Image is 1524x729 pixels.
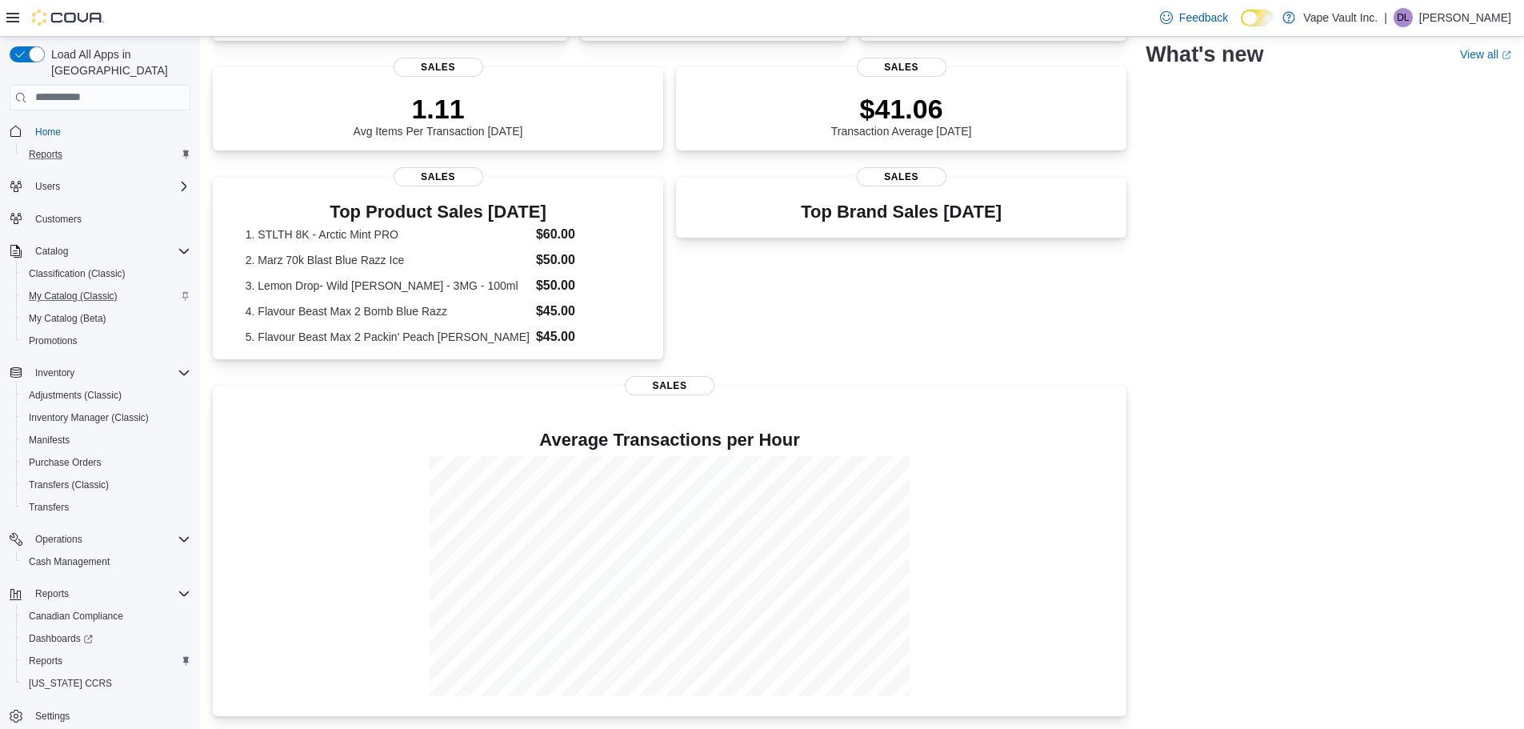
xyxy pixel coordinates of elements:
[22,331,190,350] span: Promotions
[29,177,66,196] button: Users
[29,706,190,726] span: Settings
[22,386,128,405] a: Adjustments (Classic)
[16,285,197,307] button: My Catalog (Classic)
[16,330,197,352] button: Promotions
[29,655,62,667] span: Reports
[16,451,197,474] button: Purchase Orders
[3,120,197,143] button: Home
[3,362,197,384] button: Inventory
[354,93,523,125] p: 1.11
[29,363,81,383] button: Inventory
[29,411,149,424] span: Inventory Manager (Classic)
[22,408,155,427] a: Inventory Manager (Classic)
[35,533,82,546] span: Operations
[22,651,69,671] a: Reports
[16,407,197,429] button: Inventory Manager (Classic)
[246,226,530,242] dt: 1. STLTH 8K - Arctic Mint PRO
[625,376,714,395] span: Sales
[22,629,99,648] a: Dashboards
[22,552,190,571] span: Cash Management
[3,240,197,262] button: Catalog
[1179,10,1228,26] span: Feedback
[35,367,74,379] span: Inventory
[536,250,630,270] dd: $50.00
[29,434,70,447] span: Manifests
[22,264,132,283] a: Classification (Classic)
[29,501,69,514] span: Transfers
[22,286,124,306] a: My Catalog (Classic)
[22,607,190,626] span: Canadian Compliance
[22,498,75,517] a: Transfers
[1394,8,1413,27] div: Darren Lopes
[394,167,483,186] span: Sales
[29,242,74,261] button: Catalog
[29,242,190,261] span: Catalog
[22,475,190,495] span: Transfers (Classic)
[29,677,112,690] span: [US_STATE] CCRS
[22,607,130,626] a: Canadian Compliance
[29,530,89,549] button: Operations
[35,587,69,600] span: Reports
[22,498,190,517] span: Transfers
[246,329,530,345] dt: 5. Flavour Beast Max 2 Packin' Peach [PERSON_NAME]
[22,431,76,450] a: Manifests
[16,429,197,451] button: Manifests
[354,93,523,138] div: Avg Items Per Transaction [DATE]
[536,225,630,244] dd: $60.00
[1397,8,1409,27] span: DL
[29,632,93,645] span: Dashboards
[22,408,190,427] span: Inventory Manager (Classic)
[16,627,197,650] a: Dashboards
[1303,8,1378,27] p: Vape Vault Inc.
[1419,8,1511,27] p: [PERSON_NAME]
[22,286,190,306] span: My Catalog (Classic)
[22,386,190,405] span: Adjustments (Classic)
[16,551,197,573] button: Cash Management
[29,610,123,623] span: Canadian Compliance
[3,583,197,605] button: Reports
[3,175,197,198] button: Users
[29,177,190,196] span: Users
[857,167,946,186] span: Sales
[22,475,115,495] a: Transfers (Classic)
[16,605,197,627] button: Canadian Compliance
[22,309,113,328] a: My Catalog (Beta)
[16,650,197,672] button: Reports
[3,704,197,727] button: Settings
[22,431,190,450] span: Manifests
[1154,2,1234,34] a: Feedback
[29,555,110,568] span: Cash Management
[29,584,75,603] button: Reports
[35,180,60,193] span: Users
[536,276,630,295] dd: $50.00
[29,389,122,402] span: Adjustments (Classic)
[29,148,62,161] span: Reports
[35,710,70,723] span: Settings
[226,431,1114,450] h4: Average Transactions per Hour
[22,629,190,648] span: Dashboards
[29,479,109,491] span: Transfers (Classic)
[22,453,108,472] a: Purchase Orders
[246,252,530,268] dt: 2. Marz 70k Blast Blue Razz Ice
[16,474,197,496] button: Transfers (Classic)
[16,262,197,285] button: Classification (Classic)
[22,674,190,693] span: Washington CCRS
[22,651,190,671] span: Reports
[32,10,104,26] img: Cova
[1384,8,1387,27] p: |
[35,126,61,138] span: Home
[16,384,197,407] button: Adjustments (Classic)
[22,145,190,164] span: Reports
[1241,26,1242,27] span: Dark Mode
[857,58,946,77] span: Sales
[1502,50,1511,60] svg: External link
[29,312,106,325] span: My Catalog (Beta)
[29,456,102,469] span: Purchase Orders
[29,122,190,142] span: Home
[45,46,190,78] span: Load All Apps in [GEOGRAPHIC_DATA]
[29,209,190,229] span: Customers
[536,327,630,346] dd: $45.00
[35,213,82,226] span: Customers
[246,202,631,222] h3: Top Product Sales [DATE]
[16,672,197,695] button: [US_STATE] CCRS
